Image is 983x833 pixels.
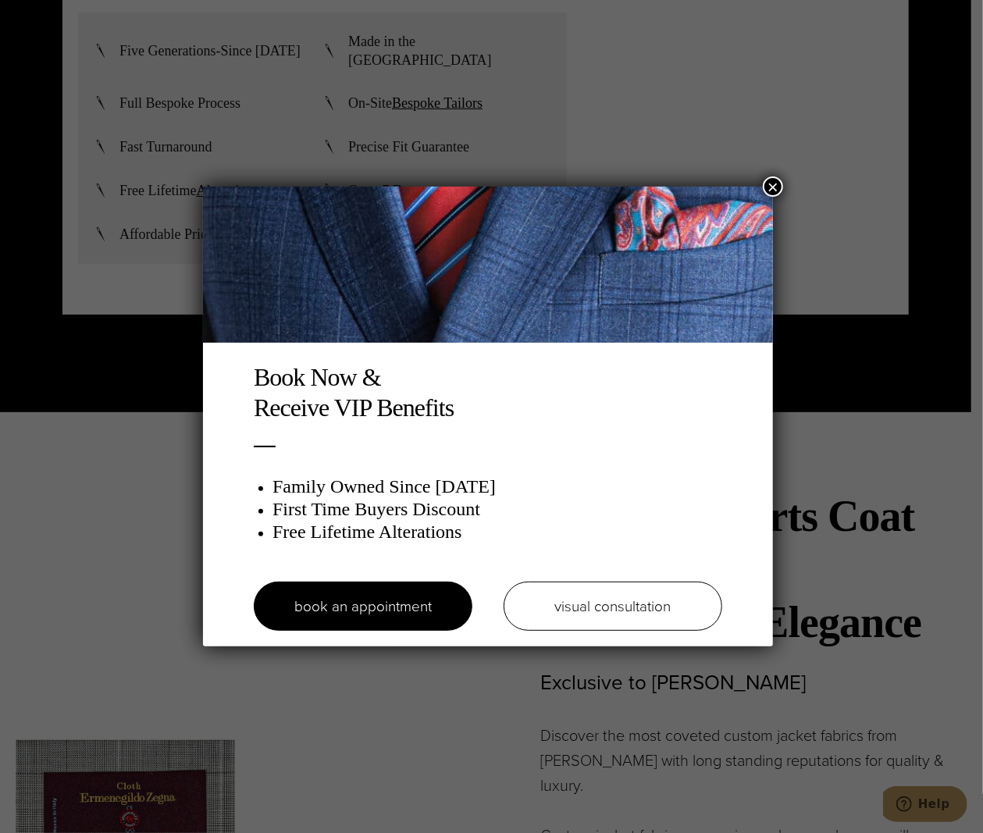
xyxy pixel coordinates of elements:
a: visual consultation [504,582,722,631]
button: Close [763,176,783,197]
h3: First Time Buyers Discount [272,498,722,521]
h2: Book Now & Receive VIP Benefits [254,362,722,422]
h3: Free Lifetime Alterations [272,521,722,543]
span: Help [35,11,67,25]
h3: Family Owned Since [DATE] [272,475,722,498]
a: book an appointment [254,582,472,631]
